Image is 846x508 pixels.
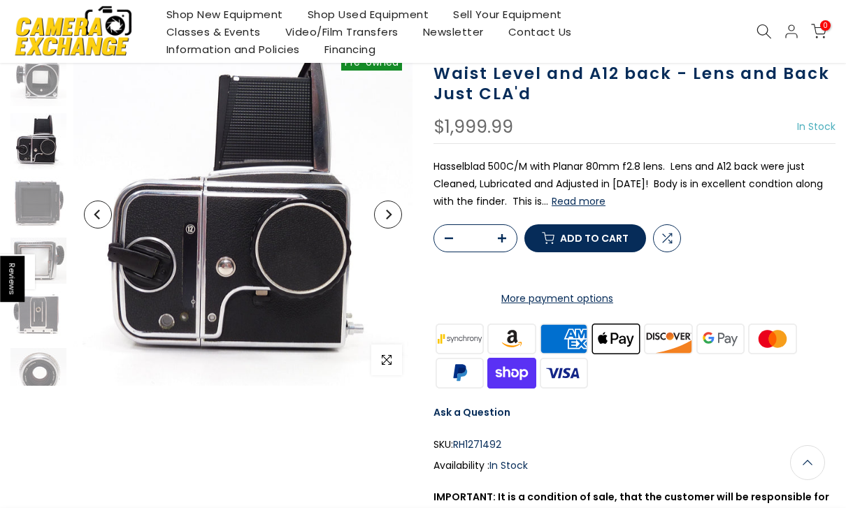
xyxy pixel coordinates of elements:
[10,238,66,284] img: Hasselblad 500C/M with Planar 80mm - Waist Level and A12 back - Lens and Back Just CLA'd Medium F...
[273,23,410,41] a: Video/Film Transfers
[295,6,441,23] a: Shop Used Equipment
[84,201,112,228] button: Previous
[433,356,486,390] img: paypal
[10,291,66,341] img: Hasselblad 500C/M with Planar 80mm - Waist Level and A12 back - Lens and Back Just CLA'd Medium F...
[433,457,836,474] div: Availability :
[486,321,538,356] img: amazon payments
[441,6,575,23] a: Sell Your Equipment
[154,6,295,23] a: Shop New Equipment
[10,113,66,170] img: Hasselblad 500C/M with Planar 80mm - Waist Level and A12 back - Lens and Back Just CLA'd Medium F...
[433,321,486,356] img: synchrony
[433,158,836,211] p: Hasselblad 500C/M with Planar 80mm f2.8 lens. Lens and A12 back were just Cleaned, Lubricated and...
[433,436,836,453] div: SKU:
[453,436,501,453] span: RH1271492
[73,43,413,386] img: Hasselblad 500C/M with Planar 80mm - Waist Level and A12 back - Lens and Back Just CLA'd Medium F...
[374,201,402,228] button: Next
[747,321,799,356] img: master
[797,119,836,133] span: In Stock
[694,321,747,356] img: google pay
[643,321,695,356] img: discover
[489,458,528,472] span: In Stock
[154,23,273,41] a: Classes & Events
[524,224,646,252] button: Add to cart
[312,41,388,58] a: Financing
[538,356,590,390] img: visa
[811,24,826,39] a: 0
[433,405,510,419] a: Ask a Question
[10,34,66,107] img: Hasselblad 500C/M with Planar 80mm - Waist Level and A12 back - Lens and Back Just CLA'd Medium F...
[496,23,584,41] a: Contact Us
[10,348,66,401] img: Hasselblad 500C/M with Planar 80mm - Waist Level and A12 back - Lens and Back Just CLA'd Medium F...
[560,233,629,243] span: Add to cart
[433,290,681,307] a: More payment options
[433,43,836,104] h1: Hasselblad 500C/M with Planar 80mm - Waist Level and A12 back - Lens and Back Just CLA'd
[590,321,643,356] img: apple pay
[820,20,831,31] span: 0
[410,23,496,41] a: Newsletter
[154,41,312,58] a: Information and Policies
[486,356,538,390] img: shopify pay
[538,321,590,356] img: american express
[10,177,66,231] img: Hasselblad 500C/M with Planar 80mm - Waist Level and A12 back - Lens and Back Just CLA'd Medium F...
[433,118,513,136] div: $1,999.99
[790,445,825,480] a: Back to the top
[552,195,605,208] button: Read more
